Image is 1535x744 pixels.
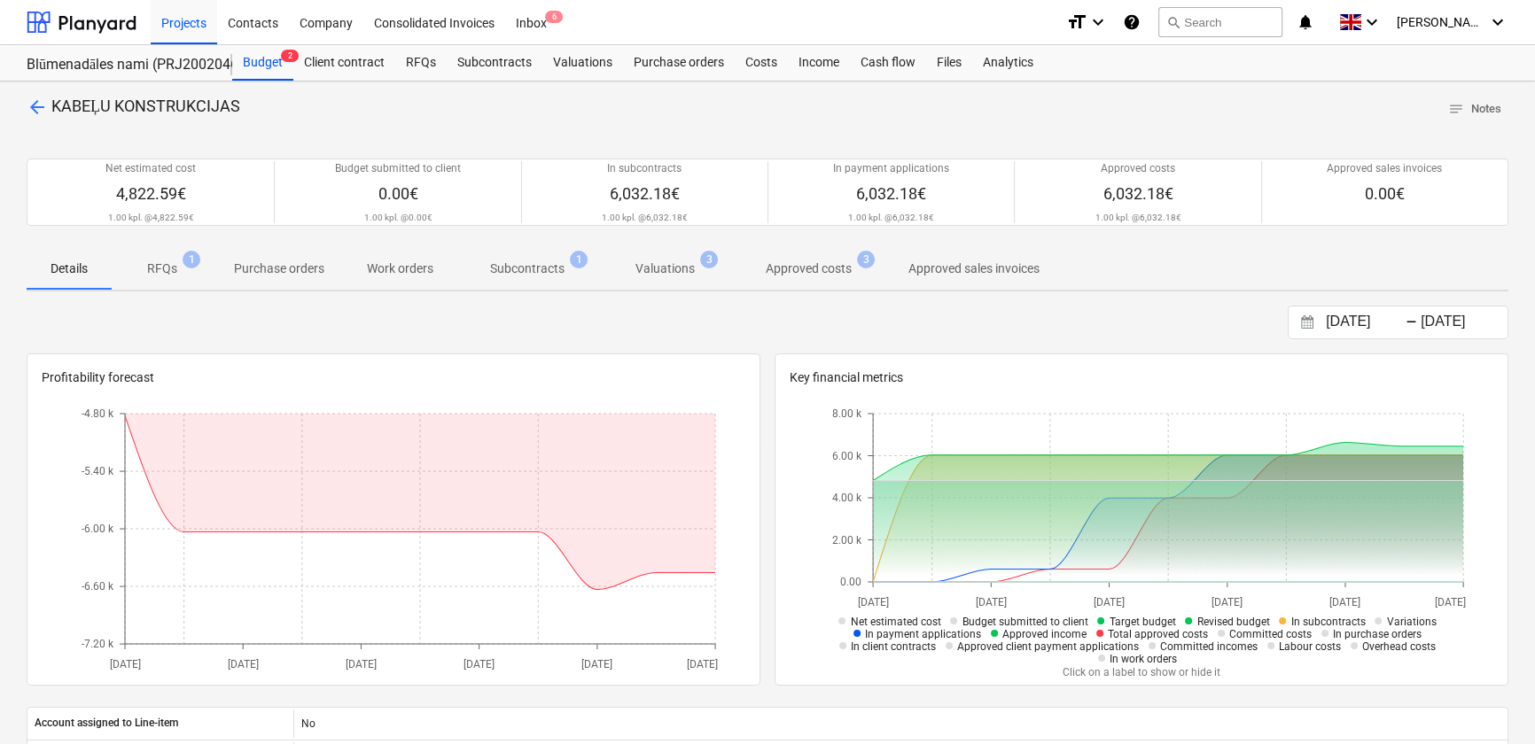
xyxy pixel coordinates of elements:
[832,407,862,420] tspan: 8.00 k
[850,616,940,628] span: Net estimated cost
[234,260,324,278] p: Purchase orders
[1108,628,1208,640] span: Total approved costs
[700,251,718,268] span: 3
[105,161,196,176] p: Net estimated cost
[851,640,936,653] span: In client contracts
[1406,317,1417,328] div: -
[51,97,240,115] span: KABEĻU KONSTRUKCIJAS
[607,161,682,176] p: In subcontracts
[856,184,926,203] span: 6,032.18€
[545,11,563,23] span: 6
[108,212,194,223] p: 1.00 kpl. @ 4,822.59€
[635,260,695,278] p: Valuations
[27,97,48,118] span: arrow_back
[82,580,114,593] tspan: -6.60 k
[82,523,114,535] tspan: -6.00 k
[832,534,862,546] tspan: 2.00 k
[1066,12,1087,33] i: format_size
[1292,313,1322,333] button: Interact with the calendar and add the check-in date for your trip.
[82,407,114,420] tspan: -4.80 k
[35,716,178,731] p: Account assigned to Line-item
[848,212,934,223] p: 1.00 kpl. @ 6,032.18€
[1441,96,1508,123] button: Notes
[1212,596,1243,608] tspan: [DATE]
[542,45,623,81] a: Valuations
[976,596,1007,608] tspan: [DATE]
[228,658,259,670] tspan: [DATE]
[610,184,680,203] span: 6,032.18€
[293,45,395,81] a: Client contract
[1110,653,1177,665] span: In work orders
[908,260,1040,278] p: Approved sales invoices
[281,50,299,62] span: 2
[1417,310,1508,335] input: End Date
[1166,15,1180,29] span: search
[232,45,293,81] a: Budget2
[1103,184,1173,203] span: 6,032.18€
[147,260,177,278] p: RFQs
[790,368,1493,387] p: Key financial metrics
[293,709,1508,738] div: No
[1160,640,1258,653] span: Committed incomes
[865,628,981,640] span: In payment applications
[962,616,1087,628] span: Budget submitted to client
[1386,616,1436,628] span: Variations
[602,212,688,223] p: 1.00 kpl. @ 6,032.18€
[1361,12,1383,33] i: keyboard_arrow_down
[1002,628,1087,640] span: Approved income
[447,45,542,81] a: Subcontracts
[82,465,114,477] tspan: -5.40 k
[840,576,861,588] tspan: 0.00
[1365,184,1405,203] span: 0.00€
[1448,99,1501,120] span: Notes
[857,251,875,268] span: 3
[1123,12,1141,33] i: Knowledge base
[1297,12,1314,33] i: notifications
[1487,12,1508,33] i: keyboard_arrow_down
[1229,628,1312,640] span: Committed costs
[832,450,862,462] tspan: 6.00 k
[833,161,949,176] p: In payment applications
[820,665,1463,680] p: Click on a label to show or hide it
[346,658,377,670] tspan: [DATE]
[490,260,565,278] p: Subcontracts
[1362,640,1436,653] span: Overhead costs
[766,260,852,278] p: Approved costs
[1290,616,1365,628] span: In subcontracts
[1446,659,1535,744] div: Chat Widget
[850,45,926,81] div: Cash flow
[42,368,745,387] p: Profitability forecast
[1087,12,1109,33] i: keyboard_arrow_down
[82,638,114,650] tspan: -7.20 k
[687,658,718,670] tspan: [DATE]
[957,640,1139,653] span: Approved client payment applications
[1158,7,1282,37] button: Search
[367,260,433,278] p: Work orders
[1095,212,1180,223] p: 1.00 kpl. @ 6,032.18€
[27,56,211,74] div: Blūmenadāles nami (PRJ2002046 Prūšu 2 kārta) 2601881 - Pabeigts. Izmaksas neliekam.
[232,45,293,81] div: Budget
[363,212,432,223] p: 1.00 kpl. @ 0.00€
[395,45,447,81] a: RFQs
[1101,161,1175,176] p: Approved costs
[581,658,612,670] tspan: [DATE]
[1333,628,1422,640] span: In purchase orders
[1109,616,1175,628] span: Target budget
[926,45,972,81] div: Files
[464,658,495,670] tspan: [DATE]
[735,45,788,81] div: Costs
[48,260,90,278] p: Details
[1329,596,1360,608] tspan: [DATE]
[972,45,1044,81] a: Analytics
[378,184,417,203] span: 0.00€
[183,251,200,268] span: 1
[788,45,850,81] a: Income
[1327,161,1442,176] p: Approved sales invoices
[1322,310,1413,335] input: Start Date
[857,596,888,608] tspan: [DATE]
